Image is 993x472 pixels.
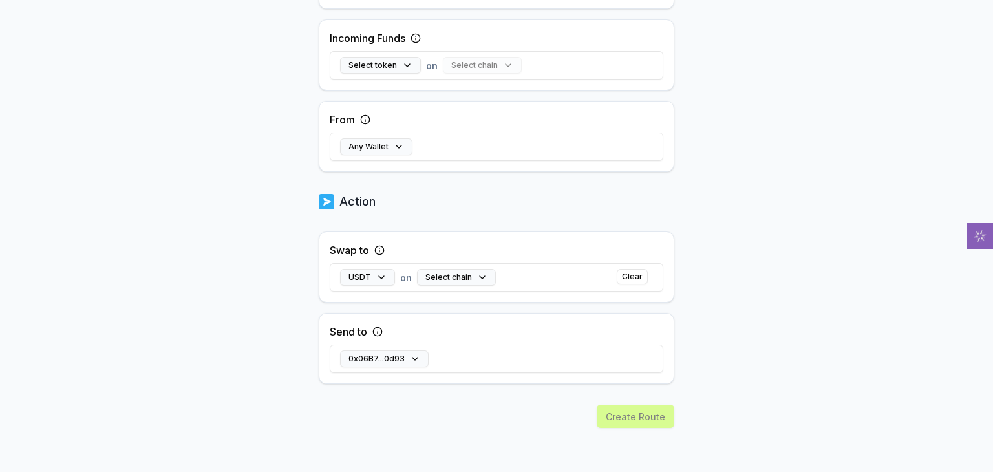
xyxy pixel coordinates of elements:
img: logo [319,193,334,211]
label: Swap to [330,242,369,258]
button: USDT [340,269,395,286]
button: Any Wallet [340,138,412,155]
button: Clear [617,269,648,284]
button: Select chain [417,269,496,286]
label: From [330,112,355,127]
button: 0x06B7...0d93 [340,350,429,367]
label: Incoming Funds [330,30,405,46]
button: Select token [340,57,421,74]
p: Action [339,193,376,211]
span: on [426,59,438,72]
span: on [400,271,412,284]
label: Send to [330,324,367,339]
